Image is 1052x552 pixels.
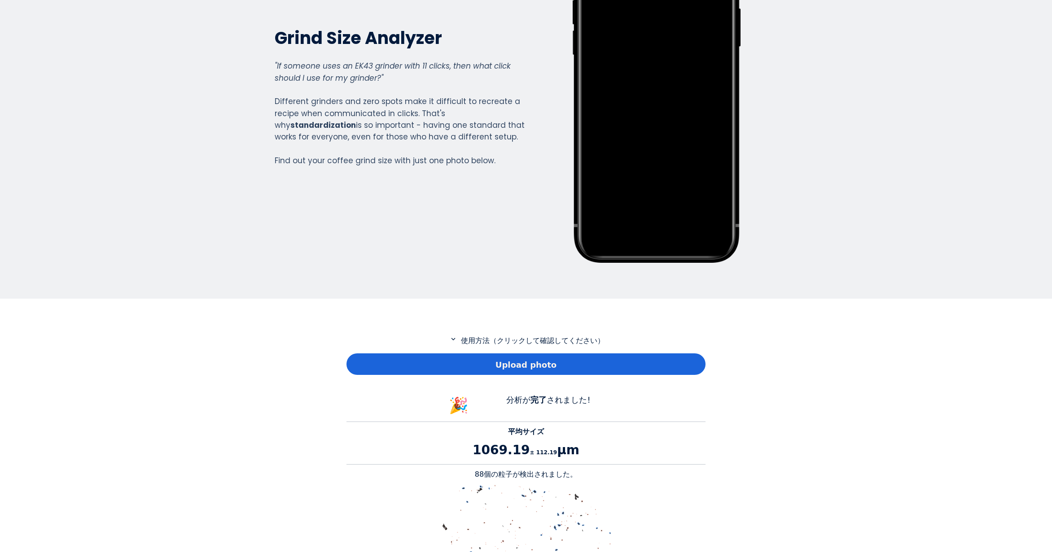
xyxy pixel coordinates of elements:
[290,120,356,130] strong: standardization
[275,61,511,83] em: "If someone uses an EK43 grinder with 11 clicks, then what click should I use for my grinder?"
[275,27,525,49] h2: Grind Size Analyzer
[449,396,469,414] span: 🎉
[346,441,706,460] p: 1069.19 μm
[530,449,557,456] span: ± 112.19
[495,359,557,371] span: Upload photo
[530,395,547,404] b: 完了
[346,469,706,480] p: 88個の粒子が検出されました。
[346,335,706,346] p: 使用方法（クリックして確認してください）
[346,426,706,437] p: 平均サイズ
[275,60,525,166] div: Different grinders and zero spots make it difficult to recreate a recipe when communicated in cli...
[481,394,616,417] div: 分析が されました!
[448,335,459,343] mat-icon: expand_more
